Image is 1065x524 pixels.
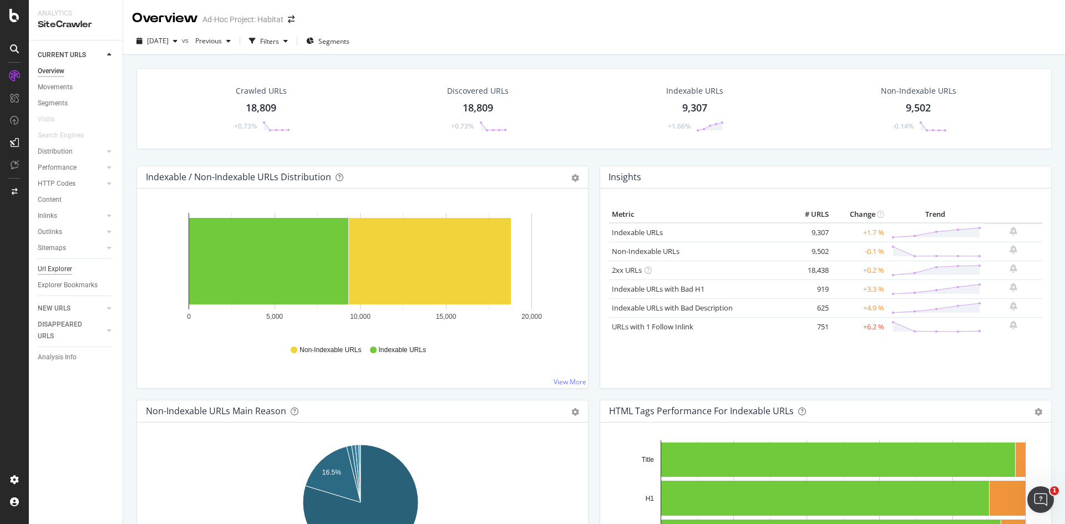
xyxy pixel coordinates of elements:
th: Metric [609,206,787,223]
td: -0.1 % [831,242,887,261]
a: Non-Indexable URLs [612,246,679,256]
span: Segments [318,37,349,46]
td: 9,502 [787,242,831,261]
div: 9,502 [906,101,931,115]
div: Search Engines [38,130,84,141]
span: Previous [191,36,222,45]
div: Indexable URLs [666,85,723,96]
a: Movements [38,82,115,93]
a: CURRENT URLS [38,49,104,61]
a: URLs with 1 Follow Inlink [612,322,693,332]
a: Indexable URLs with Bad H1 [612,284,704,294]
text: 5,000 [266,313,283,320]
div: Inlinks [38,210,57,222]
a: Search Engines [38,130,95,141]
div: Movements [38,82,73,93]
a: Explorer Bookmarks [38,279,115,291]
div: -0.14% [892,121,914,131]
a: Indexable URLs [612,227,663,237]
div: bell-plus [1010,264,1017,273]
th: Change [831,206,887,223]
a: Inlinks [38,210,104,222]
td: 751 [787,317,831,336]
a: HTTP Codes [38,178,104,190]
div: HTML Tags Performance for Indexable URLs [609,405,794,416]
div: 9,307 [682,101,707,115]
div: gear [571,408,579,416]
div: Outlinks [38,226,62,238]
div: Ad-Hoc Project: Habitat [202,14,283,25]
td: 919 [787,279,831,298]
div: Distribution [38,146,73,157]
a: Sitemaps [38,242,104,254]
div: SiteCrawler [38,18,114,31]
div: Segments [38,98,68,109]
a: 2xx URLs [612,265,642,275]
a: Outlinks [38,226,104,238]
div: +0.73% [451,121,474,131]
td: +3.3 % [831,279,887,298]
svg: A chart. [146,206,575,335]
div: Visits [38,114,54,125]
iframe: Intercom live chat [1027,486,1054,513]
div: Non-Indexable URLs Main Reason [146,405,286,416]
td: +6.2 % [831,317,887,336]
span: Non-Indexable URLs [300,345,361,355]
a: DISAPPEARED URLS [38,319,104,342]
text: 0 [187,313,191,320]
div: +1.66% [668,121,691,131]
button: Previous [191,32,235,50]
div: bell-plus [1010,227,1017,236]
a: View More [554,377,586,386]
text: 15,000 [436,313,457,320]
span: Indexable URLs [379,345,426,355]
text: Title [642,456,655,464]
th: # URLS [787,206,831,223]
div: Analysis Info [38,352,77,363]
div: 18,809 [246,101,276,115]
div: bell-plus [1010,320,1017,329]
a: Distribution [38,146,104,157]
td: +4.9 % [831,298,887,317]
div: gear [571,174,579,182]
a: Overview [38,65,115,77]
a: Content [38,194,115,206]
button: Segments [302,32,354,50]
div: gear [1034,408,1042,416]
div: DISAPPEARED URLS [38,319,94,342]
span: 2025 Oct. 1st [147,36,169,45]
div: CURRENT URLS [38,49,86,61]
div: Crawled URLs [236,85,287,96]
div: HTTP Codes [38,178,75,190]
td: +1.7 % [831,223,887,242]
text: 16.5% [322,469,341,476]
div: Non-Indexable URLs [881,85,956,96]
a: Indexable URLs with Bad Description [612,303,733,313]
td: +0.2 % [831,261,887,279]
td: 18,438 [787,261,831,279]
div: +0.73% [234,121,257,131]
text: 10,000 [350,313,371,320]
a: Url Explorer [38,263,115,275]
span: 1 [1050,486,1059,495]
div: Discovered URLs [447,85,509,96]
div: Content [38,194,62,206]
div: Indexable / Non-Indexable URLs Distribution [146,171,331,182]
a: Performance [38,162,104,174]
div: Analytics [38,9,114,18]
div: bell-plus [1010,283,1017,292]
div: Overview [38,65,64,77]
a: Analysis Info [38,352,115,363]
div: Filters [260,37,279,46]
h4: Insights [608,170,641,185]
div: bell-plus [1010,245,1017,254]
td: 9,307 [787,223,831,242]
div: 18,809 [463,101,493,115]
div: arrow-right-arrow-left [288,16,295,23]
div: Performance [38,162,77,174]
text: H1 [646,495,655,502]
th: Trend [887,206,984,223]
div: NEW URLS [38,303,70,314]
button: Filters [245,32,292,50]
